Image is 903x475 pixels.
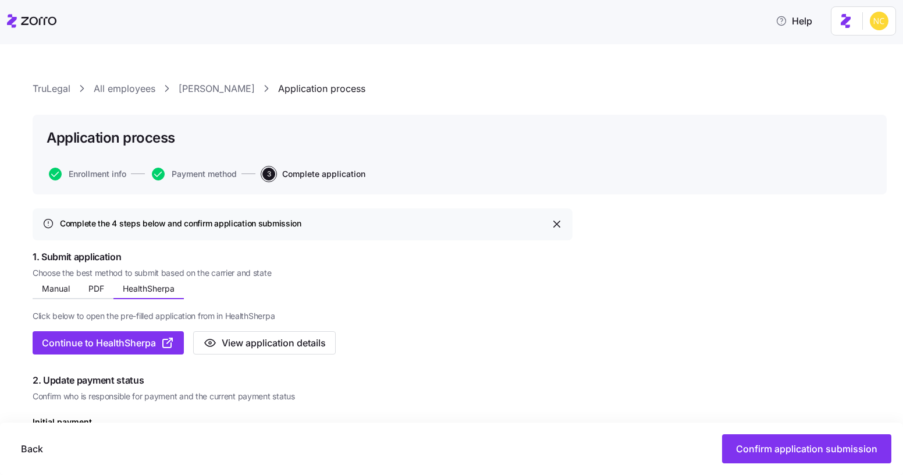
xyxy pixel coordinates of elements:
[88,285,104,293] span: PDF
[193,331,336,355] button: View application details
[47,129,175,147] h1: Application process
[33,391,573,402] span: Confirm who is responsible for payment and the current payment status
[33,81,70,96] a: TruLegal
[33,250,573,264] span: 1. Submit application
[33,310,275,322] span: Click below to open the pre-filled application from in HealthSherpa
[262,168,275,180] span: 3
[766,9,822,33] button: Help
[33,267,573,279] span: Choose the best method to submit based on the carrier and state
[150,168,237,180] a: Payment method
[262,168,365,180] button: 3Complete application
[21,442,43,456] span: Back
[69,170,126,178] span: Enrollment info
[60,218,551,229] div: Complete the 4 steps below and confirm application submission
[123,285,175,293] span: HealthSherpa
[33,416,92,438] div: Initial payment
[33,373,573,388] span: 2. Update payment status
[94,81,155,96] a: All employees
[278,81,365,96] a: Application process
[42,285,70,293] span: Manual
[42,336,156,350] span: Continue to HealthSherpa
[47,168,126,180] a: Enrollment info
[12,434,52,463] button: Back
[49,168,126,180] button: Enrollment info
[33,331,184,355] button: Continue to HealthSherpa
[722,434,891,463] button: Confirm application submission
[776,14,812,28] span: Help
[736,442,877,456] span: Confirm application submission
[222,336,326,350] span: View application details
[260,168,365,180] a: 3Complete application
[870,12,888,30] img: e03b911e832a6112bf72643c5874f8d8
[282,170,365,178] span: Complete application
[172,170,237,178] span: Payment method
[179,81,255,96] a: [PERSON_NAME]
[152,168,237,180] button: Payment method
